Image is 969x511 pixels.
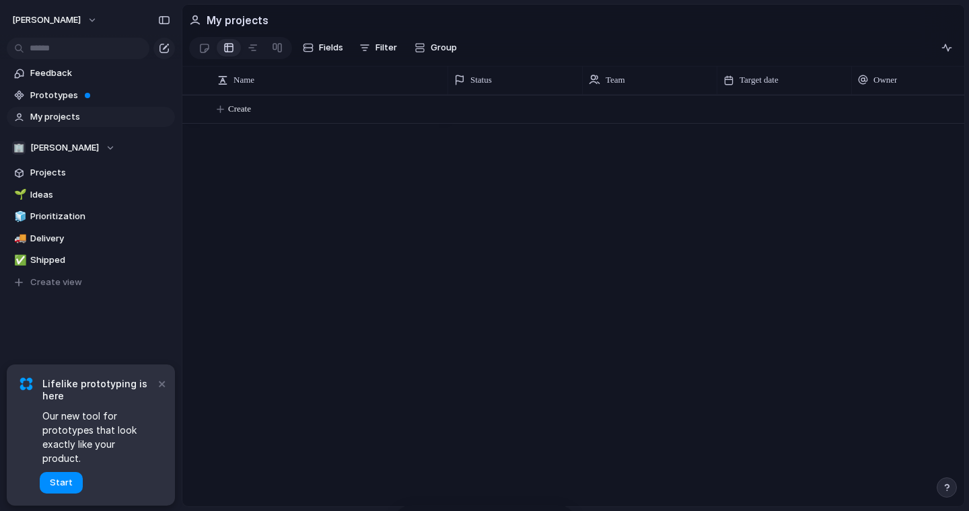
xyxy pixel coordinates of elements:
button: Group [408,37,464,58]
span: Name [234,73,254,87]
button: 🧊 [12,210,26,223]
a: ✅Shipped [7,250,175,270]
span: Create view [30,276,82,289]
span: Start [50,476,73,489]
span: Feedback [30,67,170,80]
a: 🧊Prioritization [7,206,175,227]
span: Group [431,41,457,54]
button: 🚚 [12,232,26,245]
span: My projects [30,110,170,124]
button: Fields [297,37,349,58]
button: 🌱 [12,188,26,202]
a: Prototypes [7,85,175,106]
span: Target date [740,73,779,87]
span: Filter [375,41,397,54]
div: 🧊 [14,209,24,225]
a: Projects [7,163,175,183]
a: My projects [7,107,175,127]
span: Fields [319,41,343,54]
span: Lifelike prototyping is here [42,378,155,402]
button: [PERSON_NAME] [6,9,104,31]
button: Start [40,472,83,494]
h2: My projects [207,12,268,28]
button: 🏢[PERSON_NAME] [7,138,175,158]
div: 🌱 [14,187,24,202]
div: 🚚 [14,231,24,246]
div: 🏢 [12,141,26,155]
span: Owner [873,73,897,87]
span: [PERSON_NAME] [12,13,81,27]
a: Feedback [7,63,175,83]
span: Prioritization [30,210,170,223]
span: Shipped [30,253,170,267]
span: Our new tool for prototypes that look exactly like your product. [42,409,155,465]
span: [PERSON_NAME] [30,141,99,155]
div: ✅ [14,253,24,268]
span: Delivery [30,232,170,245]
span: Status [470,73,492,87]
button: Dismiss [153,375,170,391]
button: Create view [7,272,175,292]
button: Filter [354,37,402,58]
span: Prototypes [30,89,170,102]
span: Create [228,102,251,116]
span: Ideas [30,188,170,202]
span: Team [606,73,625,87]
button: ✅ [12,253,26,267]
a: 🌱Ideas [7,185,175,205]
a: 🚚Delivery [7,229,175,249]
span: Projects [30,166,170,180]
